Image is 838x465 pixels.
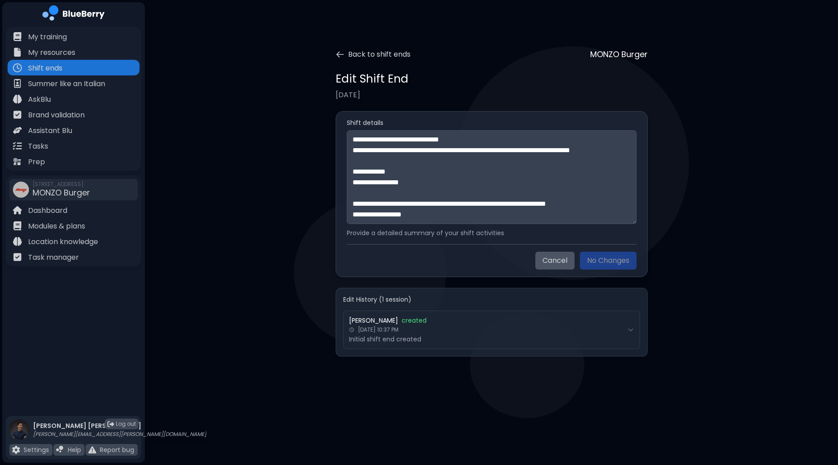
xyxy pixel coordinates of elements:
p: [DATE] [336,90,648,100]
img: file icon [13,253,22,262]
button: No Changes [580,252,637,270]
p: Assistant Blu [28,125,72,136]
img: file icon [13,157,22,166]
p: Dashboard [28,205,67,216]
p: Shift ends [28,63,62,74]
h1: Edit Shift End [336,71,408,86]
img: file icon [13,95,22,104]
img: file icon [13,63,22,72]
p: Report bug [100,446,134,454]
img: company logo [42,5,105,24]
p: Initial shift end created [349,335,624,343]
p: Summer like an Italian [28,79,105,89]
p: Location knowledge [28,237,98,247]
img: profile photo [9,419,29,448]
p: [PERSON_NAME][EMAIL_ADDRESS][PERSON_NAME][DOMAIN_NAME] [33,431,206,438]
img: file icon [13,32,22,41]
span: created [402,316,427,324]
img: file icon [13,206,22,215]
p: [PERSON_NAME] [PERSON_NAME] [33,422,206,430]
img: file icon [13,141,22,150]
h4: Edit History ( 1 session ) [343,295,640,303]
p: AskBlu [28,94,51,105]
span: MONZO Burger [33,187,90,198]
p: My training [28,32,67,42]
button: Back to shift ends [336,49,411,60]
img: company thumbnail [13,182,29,198]
p: MONZO Burger [590,48,648,61]
img: file icon [13,79,22,88]
img: logout [107,421,114,428]
p: Settings [24,446,49,454]
label: Shift details [347,119,637,127]
span: [STREET_ADDRESS] [33,181,90,188]
p: Modules & plans [28,221,85,232]
img: file icon [56,446,64,454]
p: Tasks [28,141,48,152]
img: file icon [13,221,22,230]
img: file icon [13,110,22,119]
p: Provide a detailed summary of your shift activities [347,229,637,237]
span: Log out [116,420,136,428]
img: file icon [12,446,20,454]
img: file icon [13,237,22,246]
button: Cancel [535,252,575,270]
p: Help [68,446,81,454]
p: Brand validation [28,110,85,120]
img: file icon [13,126,22,135]
p: Task manager [28,252,79,263]
img: file icon [88,446,96,454]
p: My resources [28,47,75,58]
span: [PERSON_NAME] [349,316,398,324]
p: Prep [28,157,45,167]
img: file icon [13,48,22,57]
span: [DATE] 10:37 PM [358,326,398,333]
